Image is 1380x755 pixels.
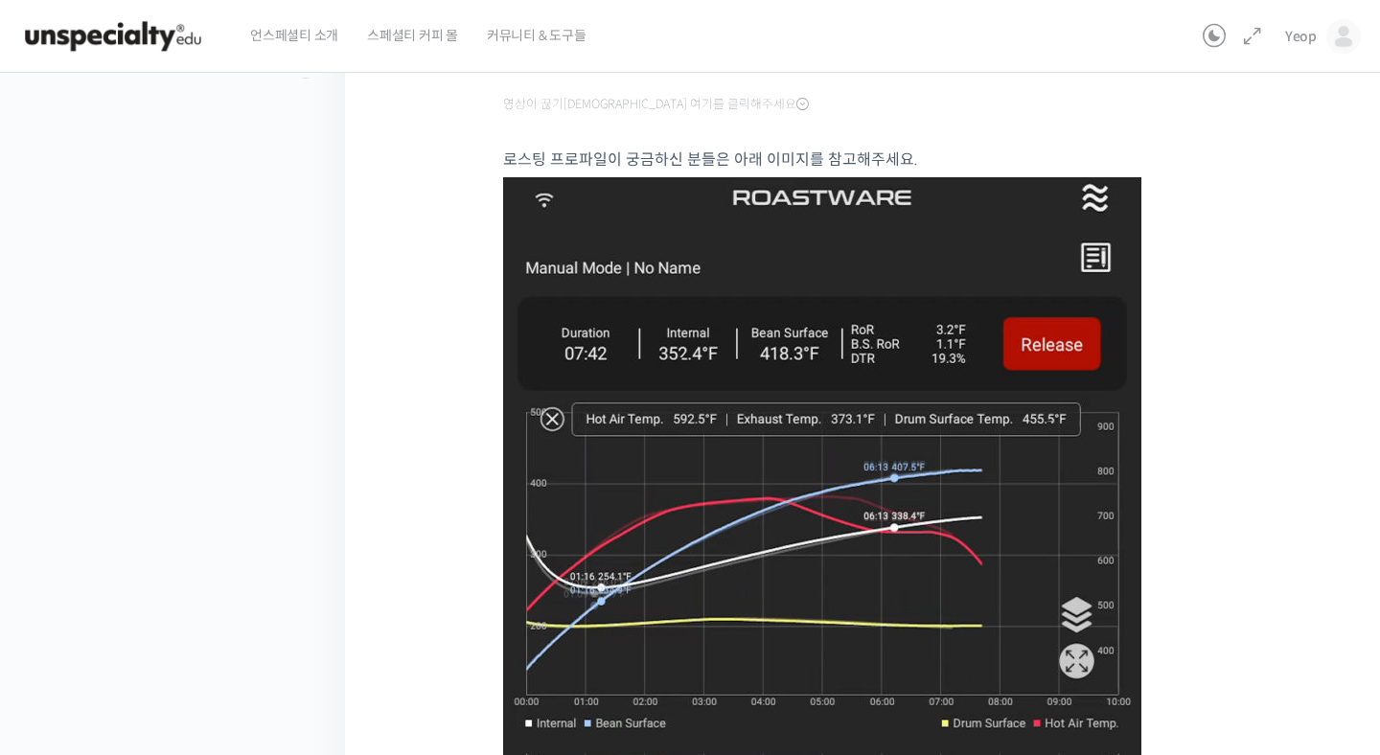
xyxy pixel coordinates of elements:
[1285,28,1317,45] span: Yeop
[175,626,198,641] span: 대화
[296,625,319,640] span: 설정
[60,625,72,640] span: 홈
[247,596,368,644] a: 설정
[503,147,1231,172] p: 로스팅 프로파일이 궁금하신 분들은 아래 이미지를 참고해주세요.
[33,78,289,99] div: 7-1강. S2 샘플 로스터를 이용한 로스팅 가이드
[6,596,126,644] a: 홈
[126,596,247,644] a: 대화
[503,97,809,112] span: 영상이 끊기[DEMOGRAPHIC_DATA] 여기를 클릭해주세요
